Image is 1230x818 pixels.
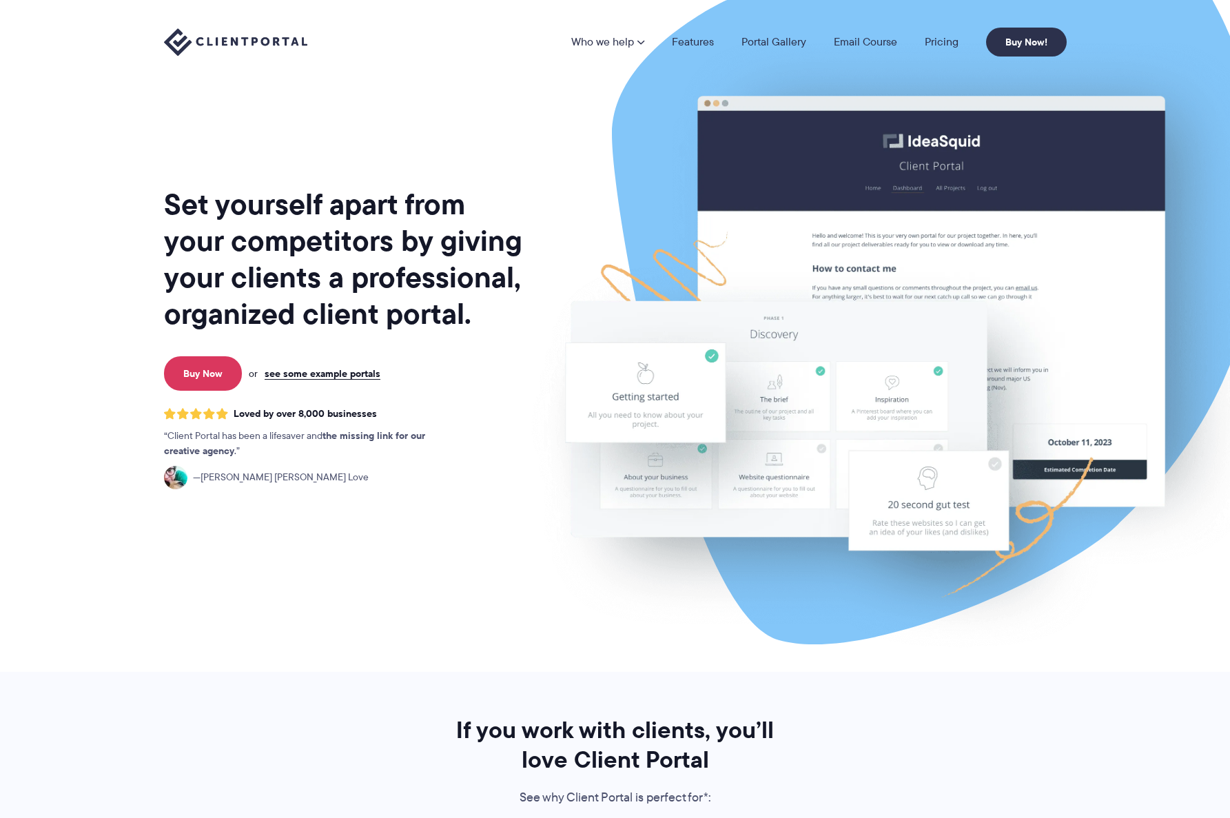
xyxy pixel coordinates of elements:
a: Buy Now! [986,28,1067,57]
a: see some example portals [265,367,380,380]
a: Email Course [834,37,897,48]
h1: Set yourself apart from your competitors by giving your clients a professional, organized client ... [164,186,525,332]
p: See why Client Portal is perfect for*: [438,788,793,808]
a: Pricing [925,37,959,48]
a: Buy Now [164,356,242,391]
a: Portal Gallery [741,37,806,48]
a: Features [672,37,714,48]
span: or [249,367,258,380]
a: Who we help [571,37,644,48]
p: Client Portal has been a lifesaver and . [164,429,453,459]
span: [PERSON_NAME] [PERSON_NAME] Love [193,470,369,485]
strong: the missing link for our creative agency [164,428,425,458]
span: Loved by over 8,000 businesses [234,408,377,420]
h2: If you work with clients, you’ll love Client Portal [438,715,793,775]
